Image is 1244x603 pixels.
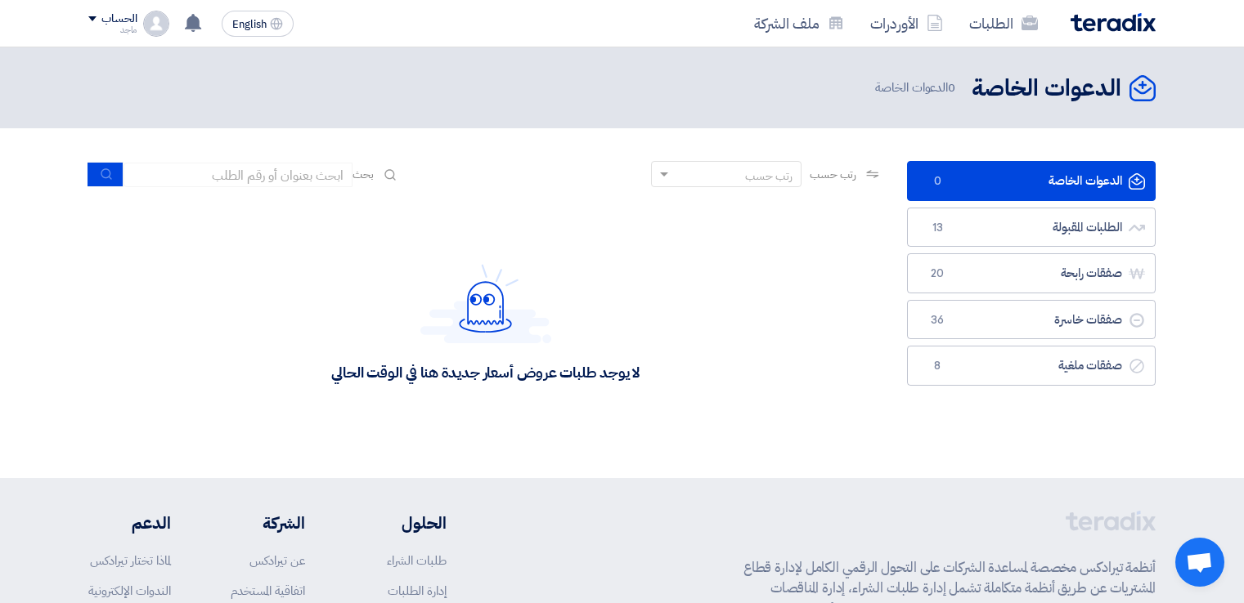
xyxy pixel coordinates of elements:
a: لماذا تختار تيرادكس [90,552,171,569]
div: لا يوجد طلبات عروض أسعار جديدة هنا في الوقت الحالي [331,363,640,382]
a: صفقات ملغية8 [907,346,1156,386]
div: الحساب [101,12,137,26]
span: English [232,19,267,30]
a: الندوات الإلكترونية [88,582,171,600]
span: 0 [948,78,955,96]
img: profile_test.png [143,11,169,37]
a: إدارة الطلبات [388,582,447,600]
a: الأوردرات [857,4,956,42]
span: الدعوات الخاصة [875,78,959,97]
button: English [222,11,294,37]
span: 20 [927,266,947,282]
span: 13 [927,220,947,236]
a: الدعوات الخاصة0 [907,161,1156,201]
a: عن تيرادكس [249,552,305,569]
input: ابحث بعنوان أو رقم الطلب [124,163,353,187]
a: Open chat [1175,538,1224,587]
img: Teradix logo [1071,13,1156,32]
h2: الدعوات الخاصة [972,73,1121,105]
li: الشركة [220,511,305,535]
a: طلبات الشراء [387,552,447,569]
span: رتب حسب [810,166,856,183]
a: الطلبات المقبولة13 [907,208,1156,248]
a: اتفاقية المستخدم [231,582,305,600]
span: بحث [353,166,374,183]
span: 0 [927,173,947,190]
a: صفقات خاسرة36 [907,300,1156,340]
div: رتب حسب [745,167,793,185]
span: 8 [927,358,947,374]
span: 36 [927,312,947,328]
a: الطلبات [956,4,1051,42]
li: الحلول [354,511,447,535]
img: Hello [420,264,551,343]
li: الدعم [88,511,171,535]
div: ماجد [88,25,137,34]
a: صفقات رابحة20 [907,253,1156,293]
a: ملف الشركة [741,4,857,42]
